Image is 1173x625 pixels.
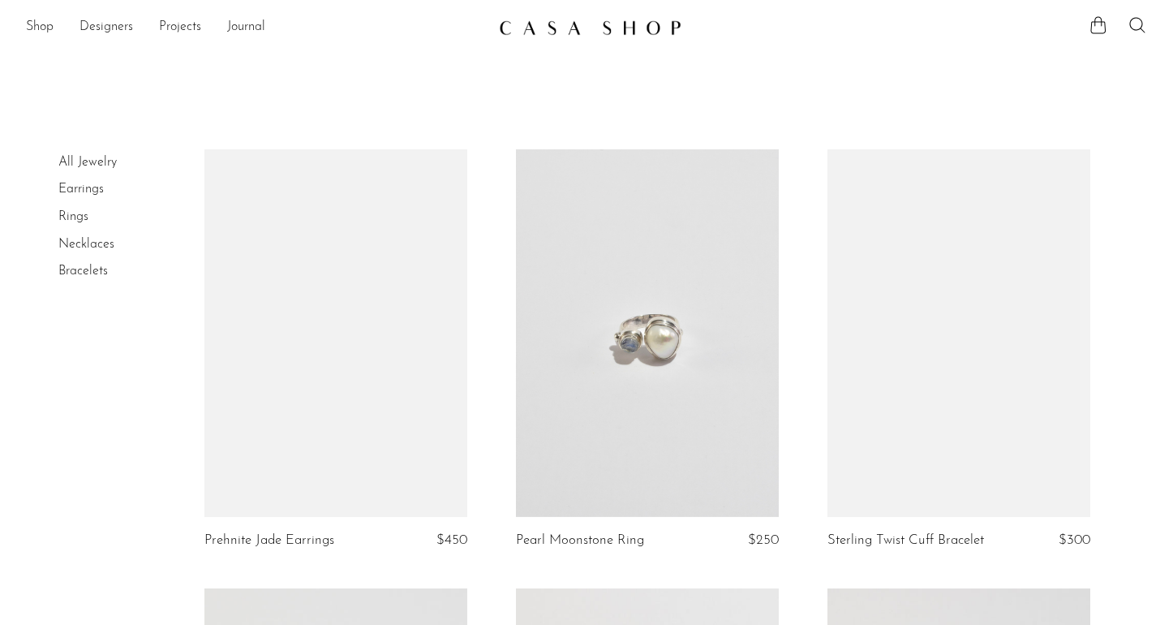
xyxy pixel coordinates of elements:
[58,238,114,251] a: Necklaces
[58,183,104,196] a: Earrings
[204,533,334,548] a: Prehnite Jade Earrings
[436,533,467,547] span: $450
[58,210,88,223] a: Rings
[26,14,486,41] nav: Desktop navigation
[79,17,133,38] a: Designers
[1059,533,1090,547] span: $300
[159,17,201,38] a: Projects
[748,533,779,547] span: $250
[516,533,644,548] a: Pearl Moonstone Ring
[26,14,486,41] ul: NEW HEADER MENU
[58,156,117,169] a: All Jewelry
[58,265,108,278] a: Bracelets
[227,17,265,38] a: Journal
[827,533,984,548] a: Sterling Twist Cuff Bracelet
[26,17,54,38] a: Shop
